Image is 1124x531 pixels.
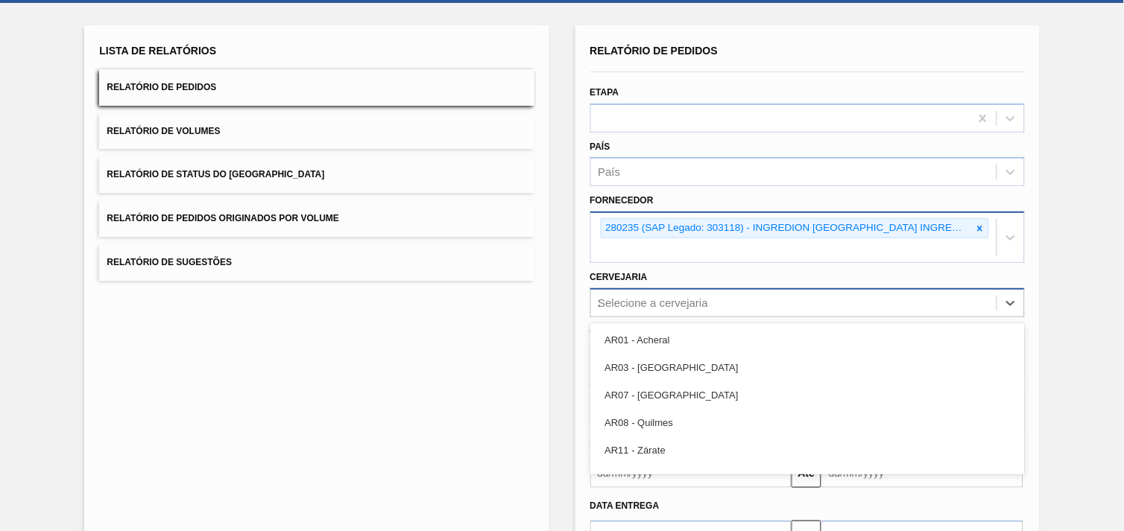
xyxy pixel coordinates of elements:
label: Etapa [590,87,619,98]
button: Relatório de Pedidos [99,69,534,106]
button: Relatório de Status do [GEOGRAPHIC_DATA] [99,156,534,193]
span: Data Entrega [590,500,660,511]
span: Relatório de Pedidos [590,45,719,57]
div: AR01 - Acheral [590,326,1025,354]
button: Relatório de Sugestões [99,244,534,281]
span: Relatório de Volumes [107,126,220,136]
label: País [590,142,610,152]
div: Selecione a cervejaria [599,296,709,309]
span: Relatório de Pedidos [107,82,216,92]
button: Relatório de Pedidos Originados por Volume [99,200,534,237]
div: AR07 - [GEOGRAPHIC_DATA] [590,381,1025,409]
div: AR11 - Zárate [590,436,1025,464]
div: AR14 - CASA [590,464,1025,492]
div: 280235 (SAP Legado: 303118) - INGREDION [GEOGRAPHIC_DATA] INGREDIENTES [602,219,972,238]
span: Lista de Relatórios [99,45,216,57]
label: Cervejaria [590,272,648,282]
label: Fornecedor [590,195,654,206]
span: Relatório de Sugestões [107,257,232,267]
div: AR03 - [GEOGRAPHIC_DATA] [590,354,1025,381]
span: Relatório de Status do [GEOGRAPHIC_DATA] [107,169,324,179]
div: AR08 - Quilmes [590,409,1025,436]
button: Relatório de Volumes [99,113,534,150]
span: Relatório de Pedidos Originados por Volume [107,213,339,223]
div: País [599,166,621,179]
